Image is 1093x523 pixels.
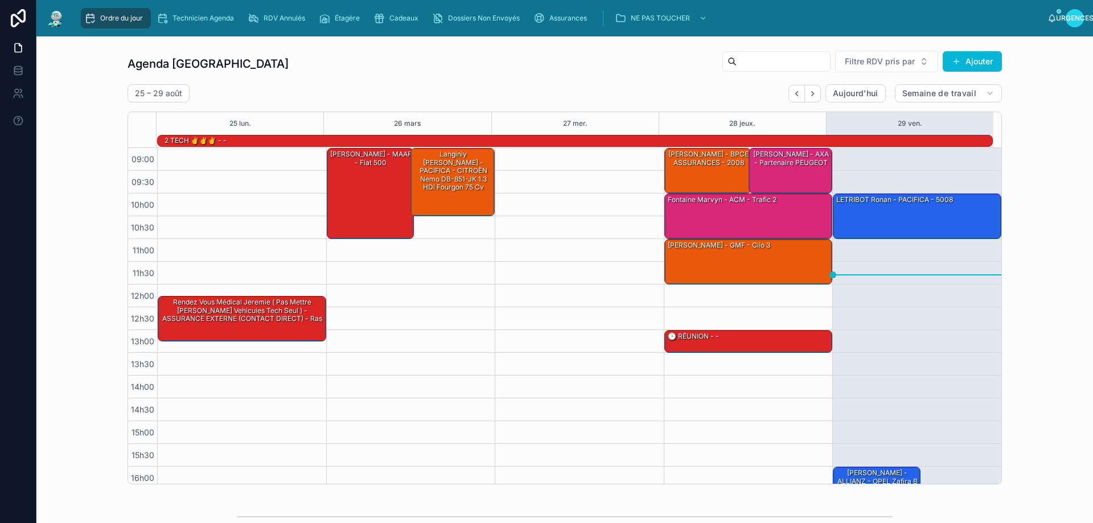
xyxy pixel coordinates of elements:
[665,331,832,352] div: 🕒 RÉUNION - -
[335,14,360,22] font: Étagère
[131,405,154,414] font: 14h30
[563,112,587,135] button: 27 mer.
[131,382,154,392] font: 14h00
[162,298,322,323] font: rendez vous médical jeremie ( pas mettre [PERSON_NAME] vehicules tech seul ) - ASSURANCE EXTERNE ...
[229,119,251,127] font: 25 lun.
[729,112,755,135] button: 28 jeux.
[898,112,922,135] button: 29 ven.
[943,51,1002,72] button: Ajouter
[394,112,421,135] button: 26 mars
[131,359,154,369] font: 13h30
[128,57,289,71] font: Agenda [GEOGRAPHIC_DATA]
[898,119,922,127] font: 29 ven.
[133,268,154,278] font: 11h30
[448,14,520,22] font: Dossiers Non Envoyés
[132,450,154,460] font: 15h30
[153,8,242,28] a: Technicien Agenda
[100,14,143,22] font: Ordre du jour
[429,8,528,28] a: Dossiers Non Envoyés
[611,8,713,28] a: NE PAS TOUCHER
[788,85,805,102] button: Dos
[665,149,751,193] div: [PERSON_NAME] - BPCE ASSURANCES - 2008
[244,8,313,28] a: RDV Annulés
[563,119,587,127] font: 27 mer.
[135,88,182,98] font: 25 – 29 août
[81,8,151,28] a: Ordre du jour
[805,85,821,102] button: Suivant
[131,223,154,232] font: 10h30
[753,150,829,166] font: [PERSON_NAME] - AXA - Partenaire PEUGEOT
[389,14,418,22] font: Cadeaux
[837,468,918,501] font: [PERSON_NAME] - ALLIANZ - OPEL Zafira B Phase 2 1.7 CDTI 16V DPF 125 cv
[833,88,878,98] font: Aujourd'hui
[163,135,228,146] div: 2 TECH ✌️✌️✌️ - -
[530,8,595,28] a: Assurances
[75,6,1047,31] div: contenu déroulant
[836,195,953,204] font: LETRIBOT Ronan - PACIFICA - 5008
[132,427,154,437] font: 15h00
[394,119,421,127] font: 26 mars
[833,194,1001,238] div: LETRIBOT Ronan - PACIFICA - 5008
[902,88,976,98] font: Semaine de travail
[165,136,227,145] font: 2 TECH ✌️✌️✌️ - -
[835,51,938,72] button: Bouton de sélection
[965,56,993,66] font: Ajouter
[825,84,886,102] button: Aujourd'hui
[749,149,832,193] div: [PERSON_NAME] - AXA - Partenaire PEUGEOT
[131,200,154,209] font: 10h00
[549,14,587,22] font: Assurances
[132,154,154,164] font: 09:00
[665,194,832,238] div: fontaine marvyn - ACM - trafic 2
[131,336,154,346] font: 13h00
[631,14,690,22] font: NE PAS TOUCHER
[131,473,154,483] font: 16h00
[133,245,154,255] font: 11h00
[895,84,1002,102] button: Semaine de travail
[264,14,305,22] font: RDV Annulés
[330,150,412,166] font: [PERSON_NAME] - MAAF - fiat 500
[131,314,154,323] font: 12h30
[668,241,770,249] font: [PERSON_NAME] - GMF - clio 3
[665,240,832,284] div: [PERSON_NAME] - GMF - clio 3
[229,112,251,135] button: 25 lun.
[668,195,776,204] font: fontaine marvyn - ACM - trafic 2
[132,177,154,187] font: 09:30
[729,119,755,127] font: 28 jeux.
[668,150,749,166] font: [PERSON_NAME] - BPCE ASSURANCES - 2008
[420,150,487,191] font: langiniy [PERSON_NAME] - PACIFICA - CITROËN Nemo DB-851-JK 1.3 HDi Fourgon 75 cv
[668,332,719,340] font: 🕒 RÉUNION - -
[131,291,154,300] font: 12h00
[158,296,326,341] div: rendez vous médical jeremie ( pas mettre [PERSON_NAME] vehicules tech seul ) - ASSURANCE EXTERNE ...
[46,9,66,27] img: Logo de l'application
[845,56,915,66] font: Filtre RDV pris par
[833,467,920,523] div: [PERSON_NAME] - ALLIANZ - OPEL Zafira B Phase 2 1.7 CDTI 16V DPF 125 cv
[315,8,368,28] a: Étagère
[370,8,426,28] a: Cadeaux
[327,149,414,238] div: [PERSON_NAME] - MAAF - fiat 500
[411,149,494,216] div: langiniy [PERSON_NAME] - PACIFICA - CITROËN Nemo DB-851-JK 1.3 HDi Fourgon 75 cv
[172,14,234,22] font: Technicien Agenda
